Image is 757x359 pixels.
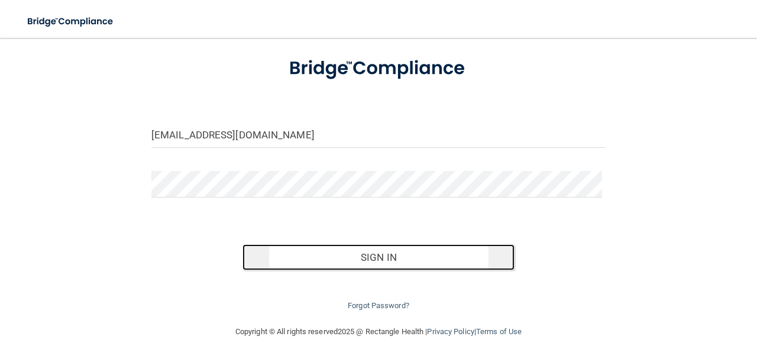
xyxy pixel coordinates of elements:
a: Forgot Password? [348,301,409,310]
button: Sign In [242,244,515,270]
img: bridge_compliance_login_screen.278c3ca4.svg [270,44,488,93]
div: Copyright © All rights reserved 2025 @ Rectangle Health | | [163,313,594,351]
a: Privacy Policy [427,327,474,336]
input: Email [151,121,606,148]
img: bridge_compliance_login_screen.278c3ca4.svg [18,9,124,34]
a: Terms of Use [476,327,522,336]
